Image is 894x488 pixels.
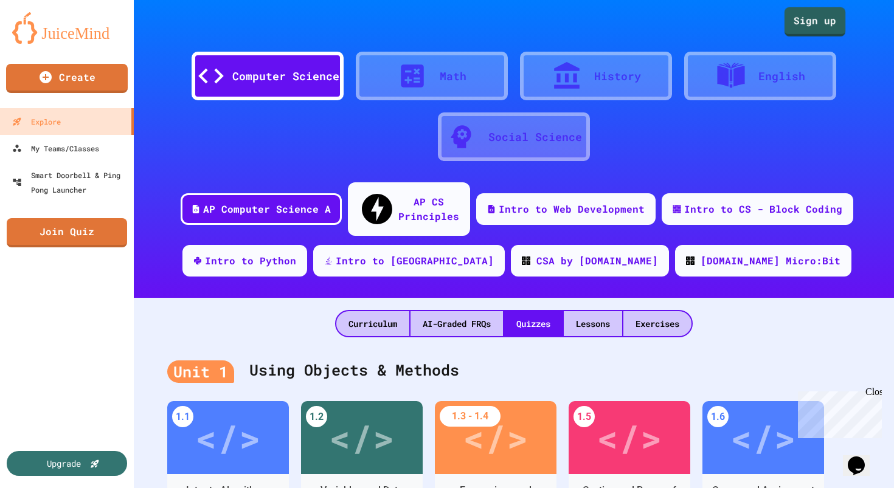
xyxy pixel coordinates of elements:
img: CODE_logo_RGB.png [522,256,530,265]
div: Intro to CS - Block Coding [684,202,842,216]
div: Unit 1 [167,360,234,383]
div: Exercises [623,311,691,336]
div: 1.1 [172,406,193,427]
div: Intro to Python [205,253,296,268]
div: History [594,68,641,84]
div: English [758,68,805,84]
div: 1.6 [707,406,729,427]
div: Using Objects & Methods [167,346,861,395]
div: Intro to Web Development [499,202,645,216]
img: CODE_logo_RGB.png [686,256,695,265]
div: </> [195,410,261,465]
div: Smart Doorbell & Ping Pong Launcher [12,168,129,197]
div: Intro to [GEOGRAPHIC_DATA] [336,253,494,268]
img: logo-orange.svg [12,12,122,44]
iframe: chat widget [793,387,882,438]
div: AP CS Principles [398,194,459,224]
div: 1.3 - 1.4 [440,406,501,427]
div: Social Science [488,129,582,145]
div: </> [463,410,528,465]
div: Computer Science [232,68,339,84]
div: Lessons [564,311,622,336]
a: Sign up [785,7,845,36]
iframe: chat widget [843,439,882,476]
div: CSA by [DOMAIN_NAME] [536,253,658,268]
div: Quizzes [504,311,563,336]
div: </> [597,410,662,465]
div: </> [329,410,395,465]
div: 1.5 [573,406,595,427]
div: Math [440,68,466,84]
div: Chat with us now!Close [5,5,84,77]
a: Create [6,64,128,93]
a: Join Quiz [7,218,127,247]
div: My Teams/Classes [12,141,99,156]
div: Curriculum [336,311,409,336]
div: Upgrade [47,457,81,470]
div: [DOMAIN_NAME] Micro:Bit [701,253,840,268]
div: </> [730,410,796,465]
div: 1.2 [306,406,327,427]
div: AI-Graded FRQs [411,311,503,336]
div: Explore [12,114,61,129]
div: AP Computer Science A [203,202,331,216]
